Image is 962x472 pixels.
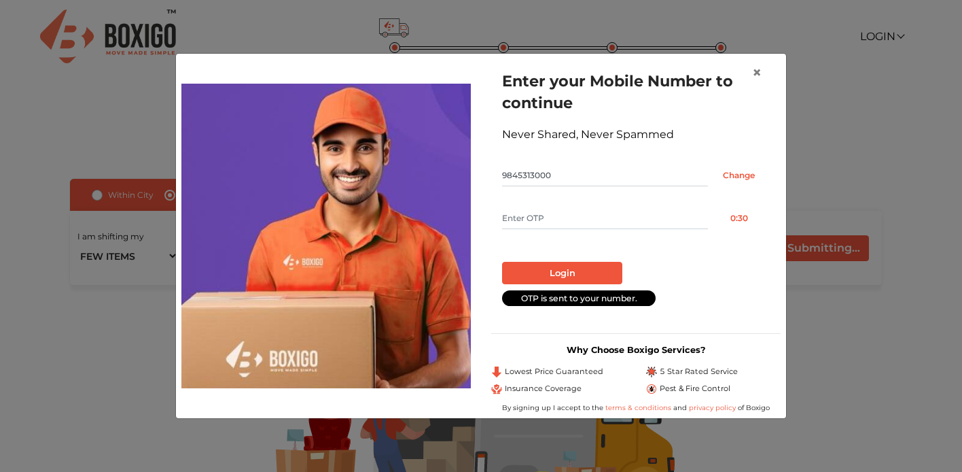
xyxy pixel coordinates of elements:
[491,403,781,413] div: By signing up I accept to the and of Boxigo
[505,366,603,377] span: Lowest Price Guaranteed
[491,345,781,355] h3: Why Choose Boxigo Services?
[502,207,708,229] input: Enter OTP
[752,63,762,82] span: ×
[605,403,673,412] a: terms & conditions
[687,403,738,412] a: privacy policy
[502,70,770,114] h1: Enter your Mobile Number to continue
[660,366,738,377] span: 5 Star Rated Service
[502,262,622,285] button: Login
[741,54,772,92] button: Close
[502,165,708,186] input: Mobile No
[502,127,770,143] div: Never Shared, Never Spammed
[708,207,770,229] button: 0:30
[181,84,471,388] img: relocation-img
[502,290,656,306] div: OTP is sent to your number.
[505,383,582,394] span: Insurance Coverage
[708,165,770,186] input: Change
[660,383,730,394] span: Pest & Fire Control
